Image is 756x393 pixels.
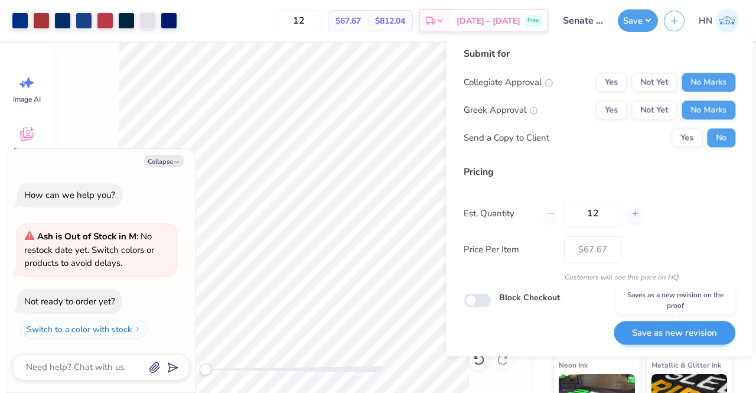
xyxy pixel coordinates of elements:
button: No Marks [682,100,735,119]
button: No Marks [682,73,735,92]
span: Free [527,17,539,25]
a: HN [693,9,744,33]
button: Switch to a color with stock [20,320,148,339]
strong: Ash is Out of Stock in M [37,230,136,242]
span: $67.67 [335,15,361,27]
div: Send a Copy to Client [464,131,549,145]
div: Greek Approval [464,103,537,117]
span: Neon Ink [559,359,588,371]
img: Huda Nadeem [715,9,739,33]
button: Save as new revision [614,321,735,345]
div: Submit for [464,47,735,61]
input: – – [564,200,621,227]
input: Untitled Design [554,9,612,33]
span: [DATE] - [DATE] [457,15,520,27]
label: Est. Quantity [464,207,534,220]
button: Yes [596,73,627,92]
div: Saves as a new revision on the proof [616,287,734,314]
div: How can we help you? [24,189,115,201]
span: : No restock date yet. Switch colors or products to avoid delays. [24,230,154,269]
div: Not ready to order yet? [24,295,115,307]
div: Collegiate Approval [464,76,553,89]
div: Pricing [464,165,735,179]
span: HN [699,14,712,28]
label: Block Checkout [499,291,560,304]
div: Accessibility label [200,363,211,375]
button: No [707,128,735,147]
img: Switch to a color with stock [134,326,141,333]
button: Yes [596,100,627,119]
button: Collapse [144,155,184,167]
button: Yes [672,128,702,147]
input: – – [276,10,322,31]
span: $812.04 [375,15,405,27]
span: Metallic & Glitter Ink [651,359,721,371]
span: Designs [14,146,40,155]
button: Not Yet [631,100,677,119]
label: Price Per Item [464,243,555,256]
button: Not Yet [631,73,677,92]
button: Save [618,9,658,32]
span: Image AI [13,95,41,104]
div: Customers will see this price on HQ. [464,272,735,282]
